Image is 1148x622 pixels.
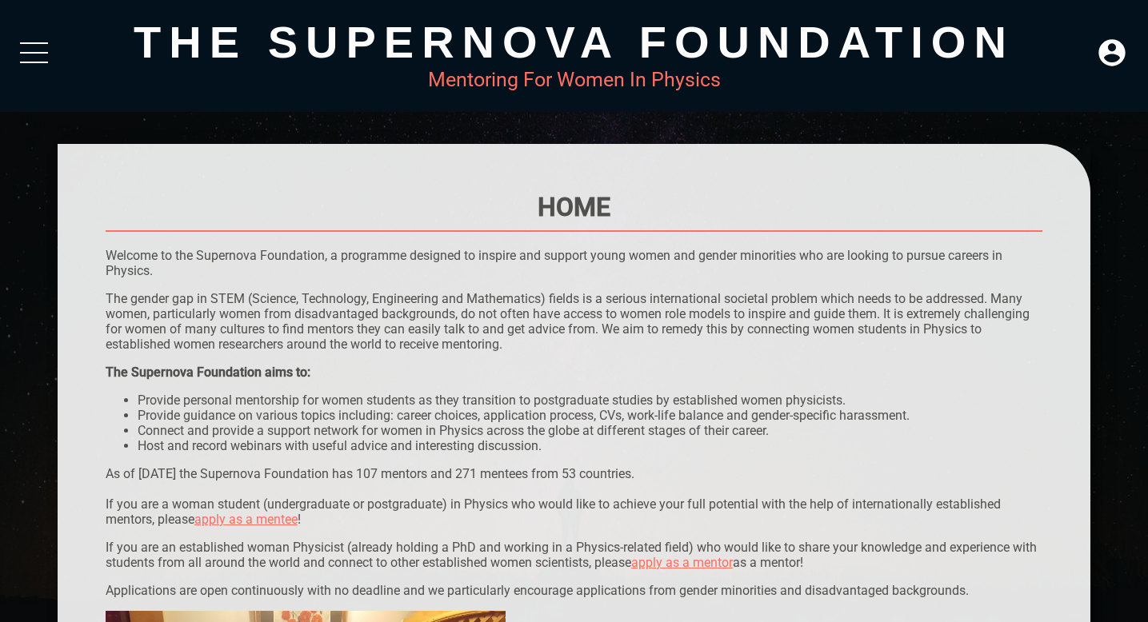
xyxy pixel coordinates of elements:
[106,540,1043,570] p: If you are an established woman Physicist (already holding a PhD and working in a Physics-related...
[138,393,1043,408] li: Provide personal mentorship for women students as they transition to postgraduate studies by esta...
[138,408,1043,423] li: Provide guidance on various topics including: career choices, application process, CVs, work-life...
[106,466,1043,527] p: As of [DATE] the Supernova Foundation has 107 mentors and 271 mentees from 53 countries. If you a...
[58,16,1091,68] div: The Supernova Foundation
[106,291,1043,352] p: The gender gap in STEM (Science, Technology, Engineering and Mathematics) fields is a serious int...
[58,68,1091,91] div: Mentoring For Women In Physics
[194,512,298,527] a: apply as a mentee
[106,248,1043,278] p: Welcome to the Supernova Foundation, a programme designed to inspire and support young women and ...
[138,423,1043,438] li: Connect and provide a support network for women in Physics across the globe at different stages o...
[106,192,1043,222] h1: Home
[106,365,1043,380] div: The Supernova Foundation aims to:
[138,438,1043,453] li: Host and record webinars with useful advice and interesting discussion.
[106,583,1043,598] p: Applications are open continuously with no deadline and we particularly encourage applications fr...
[631,555,733,570] a: apply as a mentor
